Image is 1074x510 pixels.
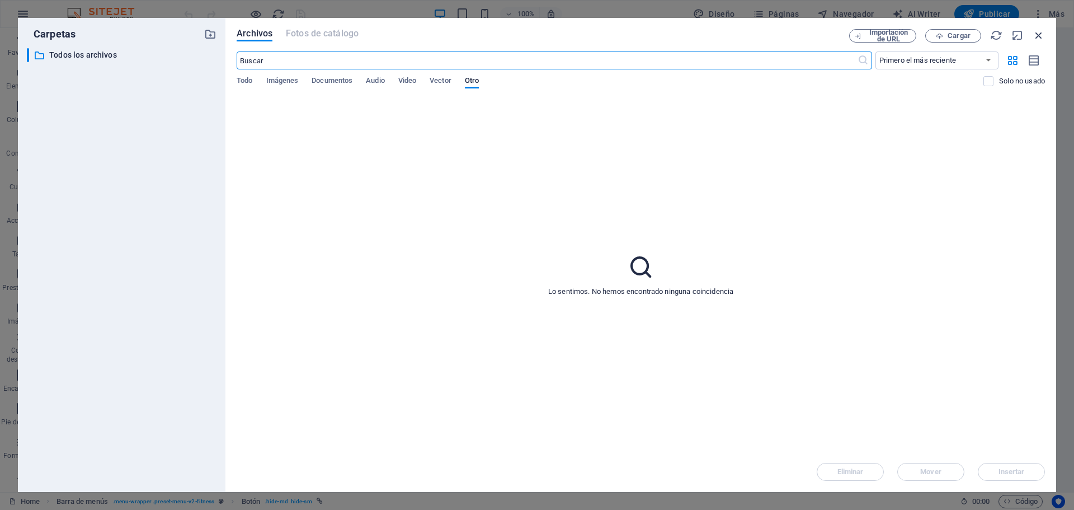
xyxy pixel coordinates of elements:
[465,74,479,90] span: Otro
[548,287,733,297] p: Lo sentimos. No hemos encontrado ninguna coincidencia
[312,74,352,90] span: Documentos
[925,29,981,43] button: Cargar
[430,74,451,90] span: Vector
[27,27,76,41] p: Carpetas
[59,66,86,73] div: Dominio
[237,52,857,69] input: Buscar
[999,76,1045,86] p: Solo muestra los archivos que no están usándose en el sitio web. Los archivos añadidos durante es...
[237,27,272,40] span: Archivos
[866,29,911,43] span: Importación de URL
[849,29,916,43] button: Importación de URL
[46,65,55,74] img: tab_domain_overview_orange.svg
[266,74,299,90] span: Imágenes
[286,27,359,40] span: Este tipo de archivo no es soportado por este elemento
[131,66,178,73] div: Palabras clave
[990,29,1002,41] i: Volver a cargar
[49,49,196,62] p: Todos los archivos
[350,56,545,78] a: Agenda tu consultoría gratuita
[1033,29,1045,41] i: Cerrar
[366,74,384,90] span: Audio
[204,28,216,40] i: Crear carpeta
[27,48,29,62] div: ​
[237,74,252,90] span: Todo
[398,74,416,90] span: Video
[119,65,128,74] img: tab_keywords_by_traffic_grey.svg
[18,18,27,27] img: logo_orange.svg
[948,32,971,39] span: Cargar
[31,18,55,27] div: v 4.0.25
[18,29,27,38] img: website_grey.svg
[29,29,125,38] div: Dominio: [DOMAIN_NAME]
